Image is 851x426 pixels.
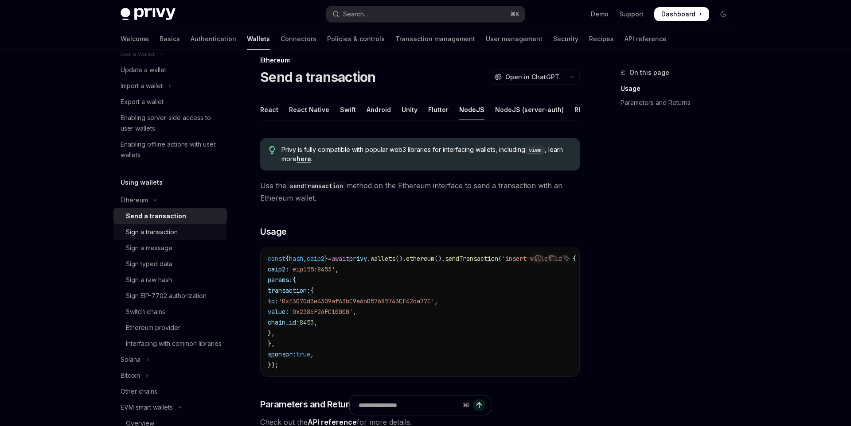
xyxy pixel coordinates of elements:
div: NodeJS [459,99,484,120]
span: }); [268,361,278,369]
a: Demo [591,10,609,19]
a: Policies & controls [327,28,385,50]
a: User management [486,28,543,50]
a: Enabling offline actions with user wallets [113,136,227,163]
a: Connectors [281,28,316,50]
button: Toggle Import a wallet section [113,78,227,94]
a: Wallets [247,28,270,50]
div: Ethereum provider [126,322,180,333]
div: Ethereum [121,195,148,205]
a: Export a wallet [113,94,227,110]
button: Toggle Ethereum section [113,192,227,208]
span: chain_id: [268,318,300,326]
span: value: [268,308,289,316]
button: Toggle EVM smart wallets section [113,399,227,415]
span: , [303,255,307,263]
span: privy [349,255,367,263]
a: Switch chains [113,304,227,320]
div: Switch chains [126,306,165,317]
a: Sign a raw hash [113,272,227,288]
a: viem [525,146,545,153]
div: React [260,99,278,120]
a: Welcome [121,28,149,50]
a: Transaction management [395,28,475,50]
div: Update a wallet [121,65,166,75]
span: . [367,255,371,263]
span: true [296,350,310,358]
span: { [285,255,289,263]
span: 'eip155:8453' [289,265,335,273]
input: Ask a question... [359,395,459,415]
span: , [314,318,317,326]
span: transaction: [268,287,310,294]
a: Support [619,10,644,19]
a: Basics [160,28,180,50]
a: Dashboard [654,7,709,21]
span: sponsor: [268,350,296,358]
a: Sign a transaction [113,224,227,240]
a: Security [553,28,578,50]
span: , [353,308,356,316]
code: sendTransaction [286,181,347,191]
span: hash [289,255,303,263]
div: Ethereum [260,56,580,65]
span: }, [268,329,275,337]
span: , [335,265,339,273]
button: Ask AI [561,252,572,264]
div: Export a wallet [121,97,164,107]
a: Recipes [589,28,614,50]
a: Sign EIP-7702 authorization [113,288,227,304]
div: Sign typed data [126,259,172,269]
span: , [310,350,314,358]
span: const [268,255,285,263]
a: API reference [625,28,667,50]
div: React Native [289,99,329,120]
span: ethereum [406,255,434,263]
span: '0xE3070d3e4309afA3bC9a6b057685743CF42da77C' [278,297,434,305]
div: Other chains [121,386,157,397]
span: await [332,255,349,263]
span: ( [498,255,502,263]
span: Use the method on the Ethereum interface to send a transaction with an Ethereum wallet. [260,179,580,204]
button: Open search [326,6,525,22]
span: (). [434,255,445,263]
div: NodeJS (server-auth) [495,99,564,120]
button: Open in ChatGPT [489,70,565,85]
span: Privy is fully compatible with popular web3 libraries for interfacing wallets, including , learn ... [281,145,571,163]
span: caip2: [268,265,289,273]
div: Sign a transaction [126,227,178,237]
h5: Using wallets [121,177,163,188]
span: '0x2386F26FC10000' [289,308,353,316]
a: Authentication [191,28,236,50]
div: Interfacing with common libraries [126,338,222,349]
div: Enabling offline actions with user wallets [121,139,222,160]
span: params: [268,276,293,284]
div: Bitcoin [121,370,140,381]
span: caip2 [307,255,324,263]
a: Interfacing with common libraries [113,336,227,352]
div: EVM smart wallets [121,402,173,413]
a: Usage [621,81,738,96]
button: Toggle Bitcoin section [113,368,227,383]
div: REST API [574,99,602,120]
button: Toggle Solana section [113,352,227,368]
span: 'insert-wallet-id' [502,255,566,263]
span: On this page [629,67,669,78]
div: Send a transaction [126,211,186,221]
button: Toggle dark mode [716,7,730,21]
div: Import a wallet [121,81,163,91]
span: { [293,276,296,284]
a: Send a transaction [113,208,227,224]
svg: Tip [269,146,275,154]
span: sendTransaction [445,255,498,263]
a: Other chains [113,383,227,399]
div: Sign a raw hash [126,275,172,285]
div: Search... [343,9,368,19]
span: } [324,255,328,263]
span: Dashboard [661,10,695,19]
a: Update a wallet [113,62,227,78]
a: Parameters and Returns [621,96,738,110]
div: Sign a message [126,243,172,253]
code: viem [525,146,545,155]
span: { [310,287,314,294]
